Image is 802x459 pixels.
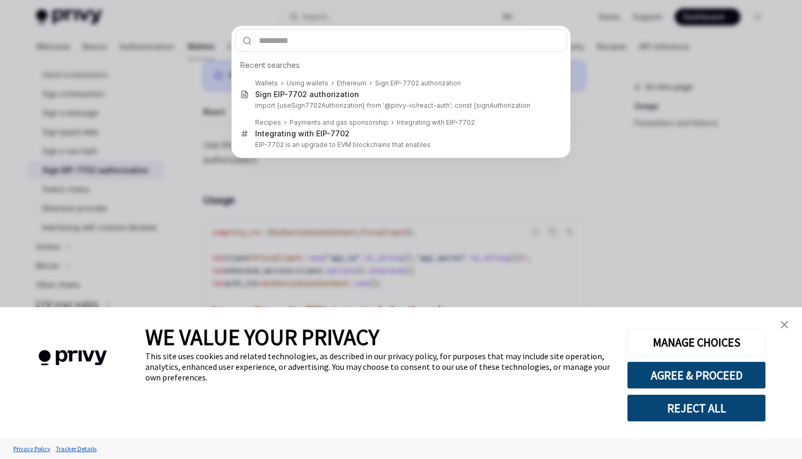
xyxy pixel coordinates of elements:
img: company logo [16,335,129,381]
div: Using wallets [286,79,328,88]
button: AGREE & PROCEED [627,361,766,389]
span: Recent searches [240,60,300,71]
div: Integrating with EIP- [255,129,350,138]
b: signAuthorization [476,101,530,109]
a: close banner [774,314,795,335]
img: close banner [781,321,788,328]
p: EIP-7702 is an upgrade to EVM blockchains that enables [255,141,545,149]
p: import {useSign7702Authorization} from '@privy-io/react-auth'; const { [255,101,545,110]
b: 7702 [330,129,350,138]
div: Recipes [255,118,281,127]
a: Privacy Policy [11,439,53,458]
button: MANAGE CHOICES [627,328,766,356]
div: This site uses cookies and related technologies, as described in our privacy policy, for purposes... [145,351,611,383]
button: REJECT ALL [627,394,766,422]
a: Tracker Details [53,439,99,458]
div: Payments and gas sponsorship [290,118,388,127]
span: WE VALUE YOUR PRIVACY [145,323,379,351]
div: Sign EIP-7702 authorization [375,79,461,88]
div: Integrating with EIP-7702 [397,118,475,127]
div: Sign EIP-7702 authorization [255,90,359,99]
div: Wallets [255,79,278,88]
div: Ethereum [337,79,367,88]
